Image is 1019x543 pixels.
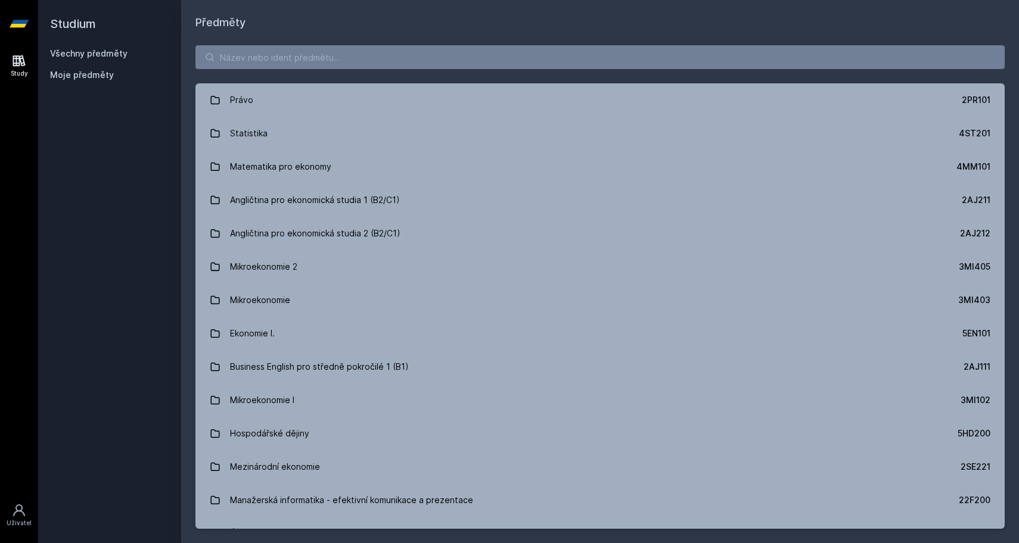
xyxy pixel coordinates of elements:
a: Všechny předměty [50,48,128,58]
div: Business English pro středně pokročilé 1 (B1) [230,355,409,379]
div: Study [11,69,28,78]
div: 4MM101 [956,161,990,173]
div: Manažerská informatika - efektivní komunikace a prezentace [230,488,473,512]
div: 1FU201 [962,528,990,539]
a: Angličtina pro ekonomická studia 1 (B2/C1) 2AJ211 [195,183,1005,217]
div: Uživatel [7,519,32,528]
a: Ekonomie I. 5EN101 [195,317,1005,350]
div: 22F200 [959,494,990,506]
div: Právo [230,88,253,112]
div: 2AJ111 [964,361,990,373]
div: Mikroekonomie 2 [230,255,297,279]
div: Angličtina pro ekonomická studia 2 (B2/C1) [230,221,400,245]
a: Business English pro středně pokročilé 1 (B1) 2AJ111 [195,350,1005,383]
div: Mikroekonomie I [230,388,294,412]
a: Hospodářské dějiny 5HD200 [195,417,1005,450]
a: Mikroekonomie I 3MI102 [195,383,1005,417]
a: Uživatel [2,497,36,533]
div: Angličtina pro ekonomická studia 1 (B2/C1) [230,188,400,212]
div: 2AJ211 [962,194,990,206]
div: 3MI102 [961,394,990,406]
a: Právo 2PR101 [195,83,1005,117]
div: 3MI403 [958,294,990,306]
div: 5HD200 [958,427,990,439]
a: Angličtina pro ekonomická studia 2 (B2/C1) 2AJ212 [195,217,1005,250]
a: Mezinárodní ekonomie 2SE221 [195,450,1005,483]
a: Matematika pro ekonomy 4MM101 [195,150,1005,183]
div: 4ST201 [959,127,990,139]
div: 3MI405 [959,261,990,273]
div: Matematika pro ekonomy [230,155,331,179]
div: 2AJ212 [960,227,990,239]
div: Statistika [230,121,268,145]
span: Moje předměty [50,69,114,81]
h1: Předměty [195,14,1005,31]
div: 5EN101 [962,327,990,339]
div: Ekonomie I. [230,322,275,345]
a: Manažerská informatika - efektivní komunikace a prezentace 22F200 [195,483,1005,517]
a: Mikroekonomie 3MI403 [195,283,1005,317]
div: 2PR101 [962,94,990,106]
a: Statistika 4ST201 [195,117,1005,150]
input: Název nebo ident předmětu… [195,45,1005,69]
div: 2SE221 [961,461,990,473]
div: Hospodářské dějiny [230,422,309,445]
div: Mezinárodní ekonomie [230,455,320,479]
div: Mikroekonomie [230,288,290,312]
a: Study [2,48,36,84]
a: Mikroekonomie 2 3MI405 [195,250,1005,283]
